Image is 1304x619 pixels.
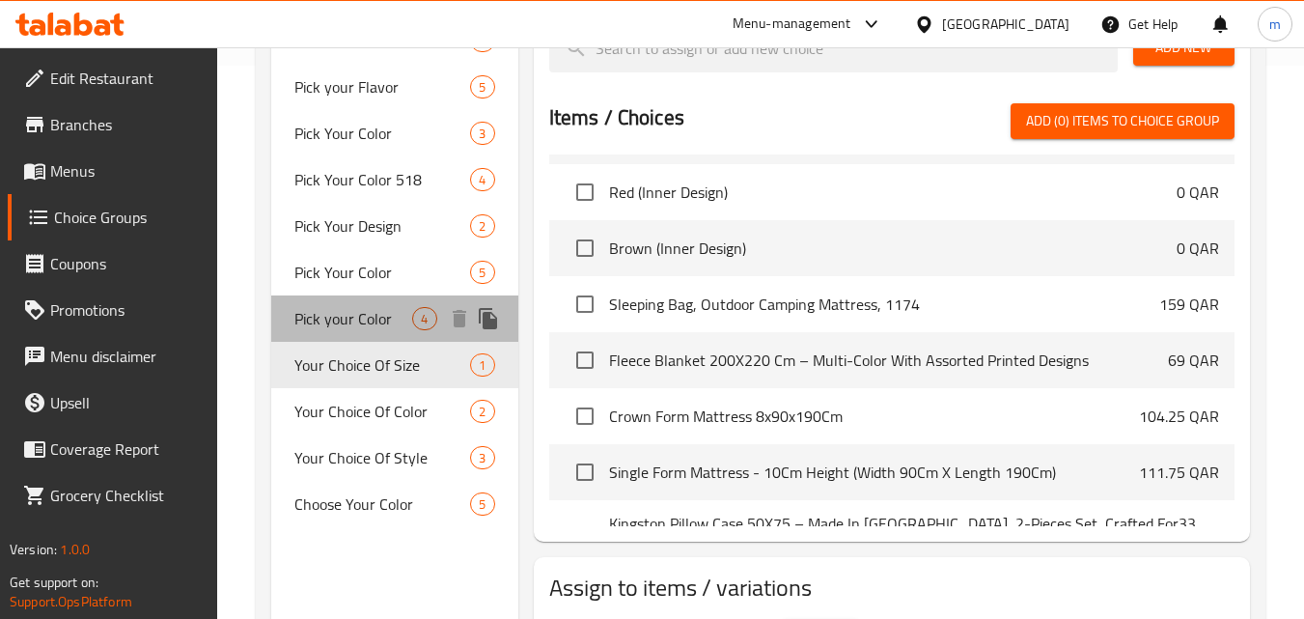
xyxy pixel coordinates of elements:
span: Menu disclaimer [50,345,203,368]
a: Grocery Checklist [8,472,218,519]
span: Brown (Inner Design) [609,237,1177,260]
a: Menus [8,148,218,194]
span: Single Form Mattress - 10Cm Height (Width 90Cm X Length 190Cm) [609,461,1139,484]
h2: Items / Choices [549,103,684,132]
div: Choices [470,446,494,469]
p: 159 QAR [1159,293,1219,316]
p: 0 QAR [1177,181,1219,204]
span: Choice Groups [54,206,203,229]
span: Select choice [565,228,605,268]
span: Select choice [565,172,605,212]
span: 2 [471,217,493,236]
a: Coupons [8,240,218,287]
div: Choices [412,307,436,330]
button: duplicate [474,304,503,333]
div: Your Choice Of Color2 [271,388,517,435]
div: Pick Your Color 5184 [271,156,517,203]
div: Menu-management [733,13,851,36]
a: Coverage Report [8,426,218,472]
button: delete [445,304,474,333]
div: Choices [470,122,494,145]
span: 3 [471,449,493,467]
div: Choices [470,75,494,98]
a: Support.OpsPlatform [10,589,132,614]
span: Pick Your Color [294,122,470,145]
span: Select choice [565,515,605,555]
span: 5 [471,495,493,514]
span: Version: [10,537,57,562]
span: Fleece Blanket 200X220 Cm – Multi-Color With Assorted Printed Designs [609,349,1168,372]
span: Grocery Checklist [50,484,203,507]
button: Add (0) items to choice group [1011,103,1235,139]
div: [GEOGRAPHIC_DATA] [942,14,1069,35]
p: 104.25 QAR [1139,405,1219,428]
a: Promotions [8,287,218,333]
span: Branches [50,113,203,136]
span: Select choice [565,340,605,380]
div: Choices [470,214,494,238]
a: Edit Restaurant [8,55,218,101]
span: 2 [471,403,493,421]
div: Choose Your Color5 [271,481,517,527]
a: Upsell [8,380,218,426]
span: Sleeping Bag, Outdoor Camping Mattress, 1174 [609,293,1159,316]
a: Branches [8,101,218,148]
span: Select choice [565,284,605,324]
p: 0 QAR [1177,237,1219,260]
h2: Assign to items / variations [549,573,1235,604]
span: Pick your Color [294,307,412,330]
span: 1 [471,356,493,375]
span: Your Choice of Color 518 [294,29,470,52]
span: Select choice [565,452,605,492]
div: Choices [470,168,494,191]
span: Crown Form Mattress 8x90x190Cm [609,405,1139,428]
div: Choices [470,261,494,284]
div: Pick your Flavor5 [271,64,517,110]
span: Choose Your Color [294,492,470,516]
span: Pick your Flavor [294,75,470,98]
p: 69 QAR [1168,349,1219,372]
span: Pick Your Design [294,214,470,238]
span: m [1269,14,1281,35]
span: Select choice [565,396,605,436]
span: Coupons [50,252,203,275]
span: Pick Your Color 518 [294,168,470,191]
span: Add New [1149,36,1219,60]
div: Pick Your Design2 [271,203,517,249]
span: 3 [471,125,493,143]
span: Coverage Report [50,437,203,461]
span: 4 [413,310,435,328]
span: Get support on: [10,570,98,595]
p: 33 QAR [1179,512,1219,558]
span: Kingston Pillow Case 50X75 – Made In [GEOGRAPHIC_DATA], 2-Pieces Set, Crafted For Comfort And Dur... [609,512,1179,558]
span: Your Choice Of Size [294,353,470,377]
div: Your Choice Of Style3 [271,435,517,481]
div: Pick Your Color3 [271,110,517,156]
div: Pick your Color4deleteduplicate [271,295,517,342]
span: Edit Restaurant [50,67,203,90]
span: Your Choice Of Color [294,400,470,423]
span: Promotions [50,298,203,322]
span: Add (0) items to choice group [1026,109,1219,133]
span: Menus [50,159,203,183]
a: Menu disclaimer [8,333,218,380]
div: Pick Your Color5 [271,249,517,295]
p: 111.75 QAR [1139,461,1219,484]
span: Pick Your Color [294,261,470,284]
span: 5 [471,264,493,282]
span: Red (Inner Design) [609,181,1177,204]
span: 1.0.0 [60,537,90,562]
div: Choices [470,400,494,423]
span: 4 [471,171,493,189]
span: Upsell [50,391,203,414]
span: 5 [471,78,493,97]
div: Your Choice Of Size1 [271,342,517,388]
span: Your Choice Of Style [294,446,470,469]
a: Choice Groups [8,194,218,240]
div: Choices [470,353,494,377]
